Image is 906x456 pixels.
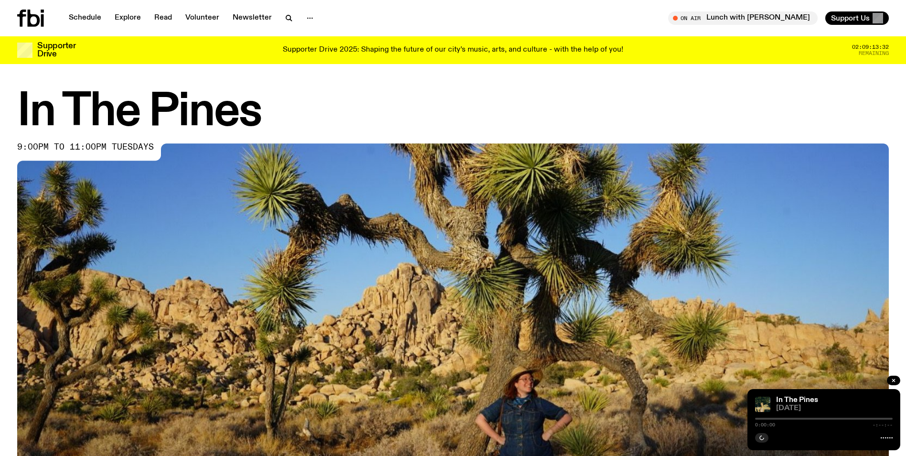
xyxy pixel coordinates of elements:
[825,11,889,25] button: Support Us
[283,46,623,54] p: Supporter Drive 2025: Shaping the future of our city’s music, arts, and culture - with the help o...
[17,143,154,151] span: 9:00pm to 11:00pm tuesdays
[227,11,277,25] a: Newsletter
[109,11,147,25] a: Explore
[37,42,75,58] h3: Supporter Drive
[63,11,107,25] a: Schedule
[873,423,893,427] span: -:--:--
[668,11,818,25] button: On AirLunch with [PERSON_NAME]
[180,11,225,25] a: Volunteer
[776,405,893,412] span: [DATE]
[776,396,818,404] a: In The Pines
[17,91,889,134] h1: In The Pines
[831,14,870,22] span: Support Us
[852,44,889,50] span: 02:09:13:32
[755,423,775,427] span: 0:00:00
[859,51,889,56] span: Remaining
[149,11,178,25] a: Read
